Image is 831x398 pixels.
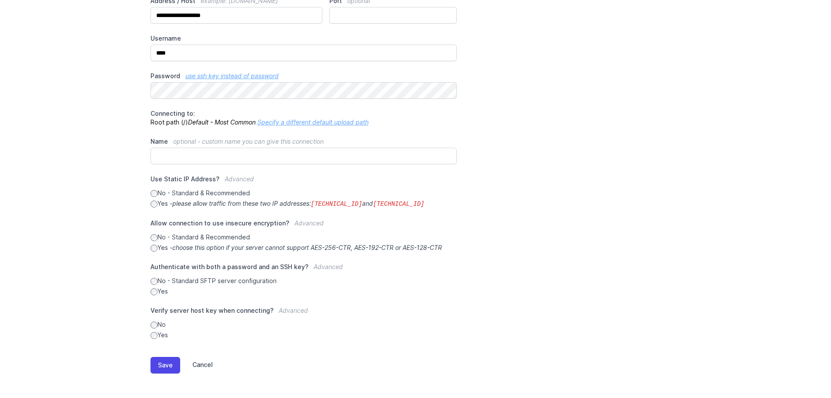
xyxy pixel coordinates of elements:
[150,332,157,339] input: Yes
[150,263,457,277] label: Authenticate with both a password and an SSH key?
[180,357,213,374] a: Cancel
[225,175,254,183] span: Advanced
[150,277,457,285] label: No - Standard SFTP server configuration
[279,307,308,314] span: Advanced
[150,110,195,117] span: Connecting to:
[150,245,157,252] input: Yes -choose this option if your server cannot support AES-256-CTR, AES-192-CTR or AES-128-CTR
[150,201,157,208] input: Yes -please allow traffic from these two IP addresses:[TECHNICAL_ID]and[TECHNICAL_ID]
[150,234,157,241] input: No - Standard & Recommended
[314,263,343,270] span: Advanced
[257,118,369,126] a: Specify a different default upload path
[150,72,457,80] label: Password
[150,34,457,43] label: Username
[150,189,457,197] label: No - Standard & Recommended
[150,199,457,208] label: Yes -
[173,138,324,145] span: optional - custom name you can give this connection
[172,244,442,251] i: choose this option if your server cannot support AES-256-CTR, AES-192-CTR or AES-128-CTR
[150,175,457,189] label: Use Static IP Address?
[150,219,457,233] label: Allow connection to use insecure encryption?
[150,322,157,329] input: No
[172,200,424,207] i: please allow traffic from these two IP addresses: and
[150,109,457,127] p: Root path (/)
[188,118,256,126] i: Default - Most Common
[150,306,457,320] label: Verify server host key when connecting?
[150,357,180,374] button: Save
[150,190,157,197] input: No - Standard & Recommended
[150,278,157,285] input: No - Standard SFTP server configuration
[294,219,324,227] span: Advanced
[150,331,457,339] label: Yes
[185,72,279,80] a: use ssh key instead of password
[150,320,457,329] label: No
[787,354,821,388] iframe: Drift Widget Chat Controller
[150,233,457,242] label: No - Standard & Recommended
[150,137,457,146] label: Name
[150,288,157,295] input: Yes
[311,201,362,208] code: [TECHNICAL_ID]
[150,243,457,252] label: Yes -
[373,201,424,208] code: [TECHNICAL_ID]
[150,287,457,296] label: Yes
